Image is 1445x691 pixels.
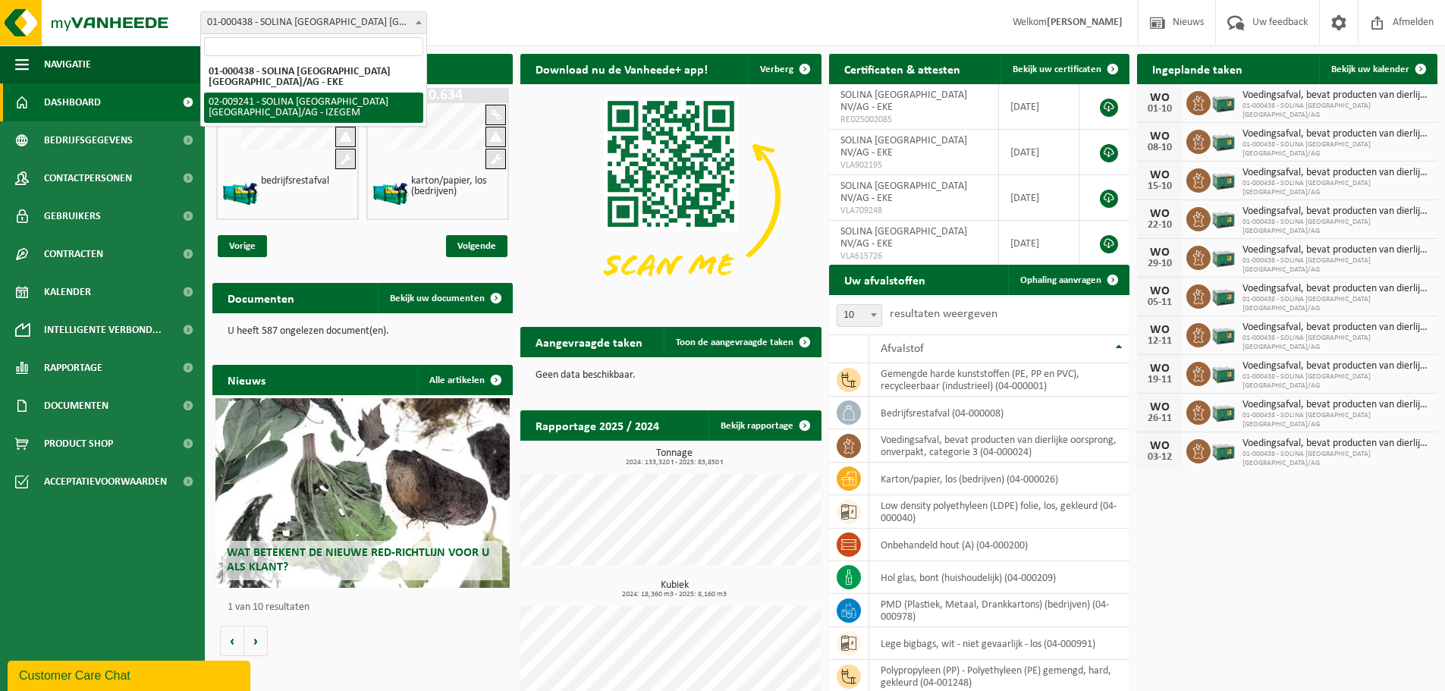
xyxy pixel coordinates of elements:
div: 05-11 [1145,297,1175,308]
img: PB-LB-0680-HPE-GN-01 [1211,398,1236,424]
span: SOLINA [GEOGRAPHIC_DATA] NV/AG - EKE [840,90,967,113]
span: Navigatie [44,46,91,83]
span: Verberg [760,64,793,74]
span: Voedingsafval, bevat producten van dierlijke oorsprong, onverpakt, categorie 3 [1242,360,1430,372]
span: 01-000438 - SOLINA [GEOGRAPHIC_DATA] [GEOGRAPHIC_DATA]/AG [1242,450,1430,468]
span: 01-000438 - SOLINA [GEOGRAPHIC_DATA] [GEOGRAPHIC_DATA]/AG [1242,372,1430,391]
td: gemengde harde kunststoffen (PE, PP en PVC), recycleerbaar (industrieel) (04-000001) [869,363,1129,397]
span: Voedingsafval, bevat producten van dierlijke oorsprong, onverpakt, categorie 3 [1242,322,1430,334]
td: bedrijfsrestafval (04-000008) [869,397,1129,429]
td: [DATE] [999,175,1080,221]
span: Bekijk uw certificaten [1013,64,1101,74]
img: PB-LB-0680-HPE-GN-01 [1211,205,1236,231]
span: SOLINA [GEOGRAPHIC_DATA] NV/AG - EKE [840,181,967,204]
span: Volgende [446,235,507,257]
span: 01-000438 - SOLINA [GEOGRAPHIC_DATA] [GEOGRAPHIC_DATA]/AG [1242,295,1430,313]
div: WO [1145,208,1175,220]
span: 01-000438 - SOLINA BELGIUM NV/AG - EKE [201,12,426,33]
span: Bekijk uw kalender [1331,64,1409,74]
li: 02-009241 - SOLINA [GEOGRAPHIC_DATA] [GEOGRAPHIC_DATA]/AG - IZEGEM [204,93,423,123]
div: WO [1145,169,1175,181]
button: Volgende [244,626,268,656]
img: PB-LB-0680-HPE-GN-01 [1211,243,1236,269]
span: Dashboard [44,83,101,121]
span: VLA902195 [840,159,987,171]
span: 10 [837,305,881,326]
span: 01-000438 - SOLINA [GEOGRAPHIC_DATA] [GEOGRAPHIC_DATA]/AG [1242,179,1430,197]
button: Vorige [220,626,244,656]
span: VLA709248 [840,205,987,217]
div: 01-10 [1145,104,1175,115]
h4: bedrijfsrestafval [261,176,329,187]
div: WO [1145,285,1175,297]
a: Bekijk uw kalender [1319,54,1436,84]
span: Voedingsafval, bevat producten van dierlijke oorsprong, onverpakt, categorie 3 [1242,206,1430,218]
td: [DATE] [999,84,1080,130]
span: Toon de aangevraagde taken [676,338,793,347]
h2: Rapportage 2025 / 2024 [520,410,674,440]
a: Bekijk uw certificaten [1001,54,1128,84]
h2: Uw afvalstoffen [829,265,941,294]
span: Contracten [44,235,103,273]
span: Intelligente verbond... [44,311,162,349]
label: resultaten weergeven [890,308,997,320]
span: SOLINA [GEOGRAPHIC_DATA] NV/AG - EKE [840,135,967,159]
div: 03-12 [1145,452,1175,463]
h2: Certificaten & attesten [829,54,975,83]
h2: Nieuws [212,365,281,394]
span: VLA615726 [840,250,987,262]
div: 19-11 [1145,375,1175,385]
img: PB-LB-0680-HPE-GN-01 [1211,89,1236,115]
img: PB-LB-0680-HPE-GN-01 [1211,127,1236,153]
td: onbehandeld hout (A) (04-000200) [869,529,1129,561]
p: Geen data beschikbaar. [536,370,806,381]
span: Voedingsafval, bevat producten van dierlijke oorsprong, onverpakt, categorie 3 [1242,399,1430,411]
span: Wat betekent de nieuwe RED-richtlijn voor u als klant? [227,547,489,573]
span: 01-000438 - SOLINA [GEOGRAPHIC_DATA] [GEOGRAPHIC_DATA]/AG [1242,256,1430,275]
span: Voedingsafval, bevat producten van dierlijke oorsprong, onverpakt, categorie 3 [1242,283,1430,295]
span: Vorige [218,235,267,257]
span: RED25002085 [840,114,987,126]
span: 01-000438 - SOLINA [GEOGRAPHIC_DATA] [GEOGRAPHIC_DATA]/AG [1242,411,1430,429]
span: Kalender [44,273,91,311]
div: WO [1145,324,1175,336]
td: low density polyethyleen (LDPE) folie, los, gekleurd (04-000040) [869,495,1129,529]
td: voedingsafval, bevat producten van dierlijke oorsprong, onverpakt, categorie 3 (04-000024) [869,429,1129,463]
span: 01-000438 - SOLINA [GEOGRAPHIC_DATA] [GEOGRAPHIC_DATA]/AG [1242,102,1430,120]
div: WO [1145,247,1175,259]
a: Toon de aangevraagde taken [664,327,820,357]
img: Download de VHEPlus App [520,84,821,309]
span: 2024: 18,360 m3 - 2025: 8,160 m3 [528,591,821,598]
p: 1 van 10 resultaten [228,602,505,613]
a: Bekijk uw documenten [378,283,511,313]
span: Documenten [44,387,108,425]
img: PB-LB-0680-HPE-GN-01 [1211,321,1236,347]
li: 01-000438 - SOLINA [GEOGRAPHIC_DATA] [GEOGRAPHIC_DATA]/AG - EKE [204,62,423,93]
div: 26-11 [1145,413,1175,424]
h3: Tonnage [528,448,821,466]
img: HK-XZ-20-GN-12 [372,174,410,212]
td: hol glas, bont (huishoudelijk) (04-000209) [869,561,1129,594]
img: PB-LB-0680-HPE-GN-01 [1211,282,1236,308]
div: 15-10 [1145,181,1175,192]
h1: Z20.634 [370,88,505,103]
div: 22-10 [1145,220,1175,231]
span: Voedingsafval, bevat producten van dierlijke oorsprong, onverpakt, categorie 3 [1242,90,1430,102]
td: karton/papier, los (bedrijven) (04-000026) [869,463,1129,495]
span: Bekijk uw documenten [390,294,485,303]
h2: Download nu de Vanheede+ app! [520,54,723,83]
span: Voedingsafval, bevat producten van dierlijke oorsprong, onverpakt, categorie 3 [1242,244,1430,256]
h3: Kubiek [528,580,821,598]
span: Voedingsafval, bevat producten van dierlijke oorsprong, onverpakt, categorie 3 [1242,167,1430,179]
div: 29-10 [1145,259,1175,269]
div: WO [1145,130,1175,143]
span: 01-000438 - SOLINA [GEOGRAPHIC_DATA] [GEOGRAPHIC_DATA]/AG [1242,140,1430,159]
a: Ophaling aanvragen [1008,265,1128,295]
a: Alle artikelen [417,365,511,395]
img: HK-XZ-20-GN-12 [221,174,259,212]
div: WO [1145,440,1175,452]
a: Bekijk rapportage [708,410,820,441]
div: WO [1145,401,1175,413]
img: PB-LB-0680-HPE-GN-01 [1211,166,1236,192]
